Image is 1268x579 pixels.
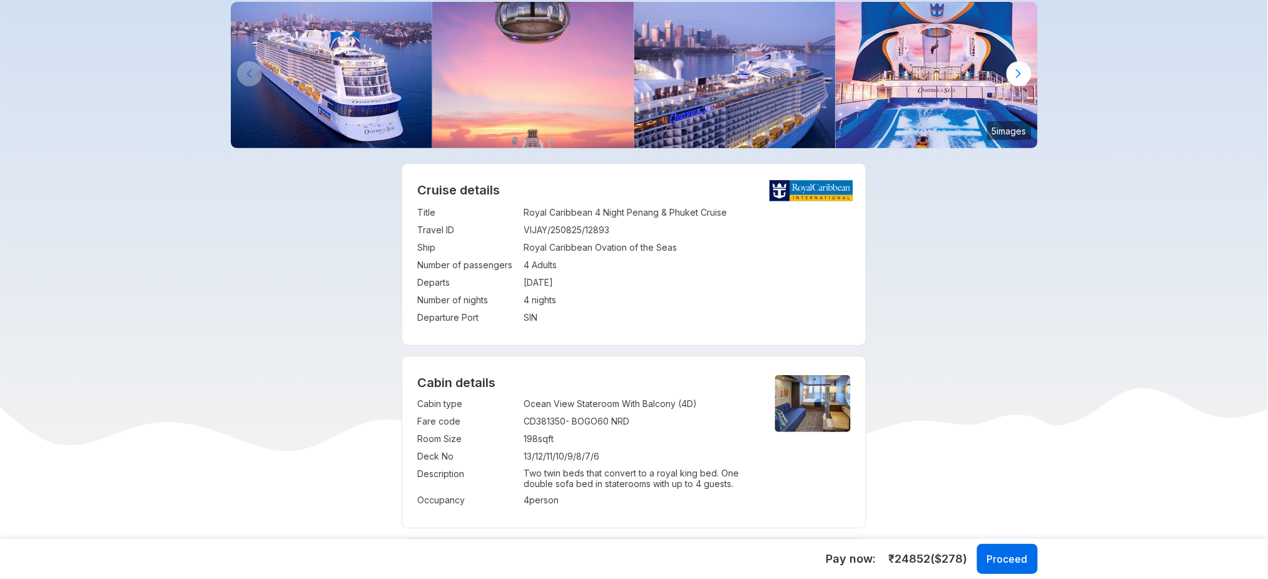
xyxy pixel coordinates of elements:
td: 198 sqft [524,430,754,448]
span: ₹ 24852 ($ 278 ) [889,551,968,567]
td: Departure Port [417,309,517,326]
td: 4 Adults [524,256,851,274]
td: 13/12/11/10/9/8/7/6 [524,448,754,465]
td: Room Size [417,430,517,448]
img: ovation-of-the-seas-flowrider-sunset.jpg [836,2,1038,148]
td: Cabin type [417,395,517,413]
td: Fare code [417,413,517,430]
td: Title [417,204,517,221]
td: : [517,256,524,274]
td: : [517,221,524,239]
td: Number of passengers [417,256,517,274]
img: ovation-exterior-back-aerial-sunset-port-ship.jpg [231,2,433,148]
td: : [517,430,524,448]
td: Occupancy [417,491,517,509]
td: : [517,309,524,326]
td: VIJAY/250825/12893 [524,221,851,239]
td: Deck No [417,448,517,465]
td: Ship [417,239,517,256]
td: 4 person [524,491,754,509]
td: Royal Caribbean Ovation of the Seas [524,239,851,256]
img: ovation-of-the-seas-departing-from-sydney.jpg [634,2,836,148]
td: 4 nights [524,291,851,309]
td: Royal Caribbean 4 Night Penang & Phuket Cruise [524,204,851,221]
td: Ocean View Stateroom With Balcony (4D) [524,395,754,413]
td: [DATE] [524,274,851,291]
div: CD381350 - BOGO60 NRD [524,415,754,428]
td: : [517,204,524,221]
td: Number of nights [417,291,517,309]
td: : [517,239,524,256]
td: SIN [524,309,851,326]
td: : [517,448,524,465]
td: : [517,491,524,509]
img: north-star-sunset-ovation-of-the-seas.jpg [432,2,634,148]
td: : [517,395,524,413]
td: : [517,274,524,291]
button: Proceed [977,544,1038,574]
p: Two twin beds that convert to a royal king bed. One double sofa bed in staterooms with up to 4 gu... [524,468,754,489]
td: Travel ID [417,221,517,239]
td: : [517,413,524,430]
td: Departs [417,274,517,291]
h2: Cruise details [417,183,851,198]
td: : [517,465,524,491]
h4: Cabin details [417,375,851,390]
td: Description [417,465,517,491]
h5: Pay now: [826,551,876,566]
small: 5 images [987,121,1032,140]
td: : [517,291,524,309]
